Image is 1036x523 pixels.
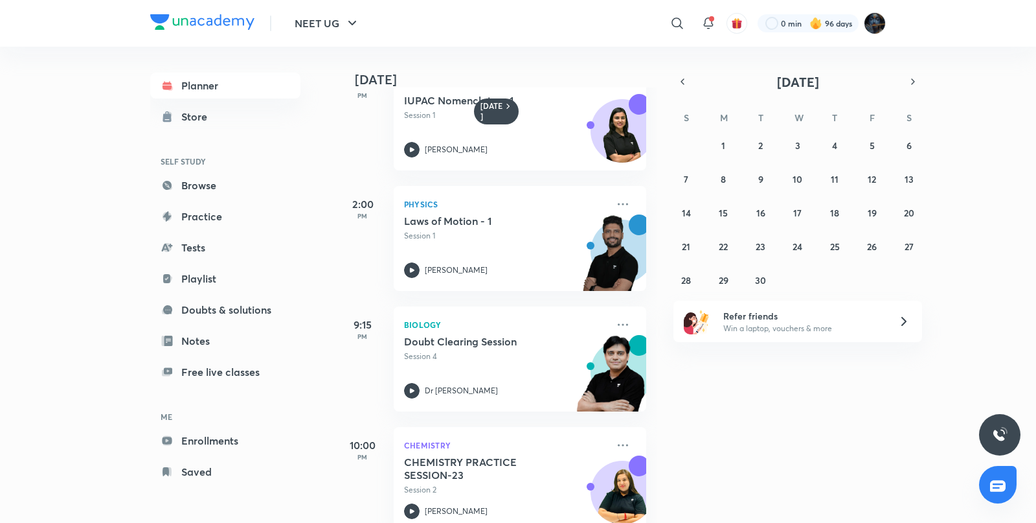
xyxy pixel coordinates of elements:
abbr: September 25, 2025 [830,240,840,253]
h5: Doubt Clearing Session [404,335,565,348]
button: NEET UG [287,10,368,36]
abbr: September 17, 2025 [793,207,802,219]
button: avatar [726,13,747,34]
abbr: September 26, 2025 [867,240,877,253]
a: Playlist [150,266,300,292]
button: September 27, 2025 [899,236,919,257]
img: avatar [731,17,743,29]
abbr: Friday [870,111,875,124]
abbr: September 8, 2025 [721,173,726,185]
h5: IUPAC Nomenclature 1 [404,94,565,107]
button: September 28, 2025 [676,270,697,290]
button: September 1, 2025 [713,135,734,156]
p: Session 2 [404,484,607,496]
p: Dr [PERSON_NAME] [425,385,498,397]
h5: Laws of Motion - 1 [404,215,565,227]
abbr: September 1, 2025 [721,139,725,152]
abbr: September 28, 2025 [681,274,691,286]
h4: [DATE] [355,72,659,87]
p: Session 4 [404,351,607,362]
img: referral [684,308,710,334]
p: Biology [404,317,607,332]
a: Browse [150,172,300,198]
button: September 26, 2025 [862,236,883,257]
p: Session 1 [404,110,607,121]
a: Doubts & solutions [150,297,300,323]
img: unacademy [575,215,646,304]
p: Chemistry [404,437,607,453]
button: September 21, 2025 [676,236,697,257]
abbr: September 9, 2025 [758,173,763,185]
a: Practice [150,203,300,229]
button: September 19, 2025 [862,202,883,223]
button: September 15, 2025 [713,202,734,223]
button: September 5, 2025 [862,135,883,156]
p: PM [337,212,388,220]
button: September 3, 2025 [787,135,808,156]
p: [PERSON_NAME] [425,264,488,276]
abbr: September 21, 2025 [682,240,690,253]
a: Enrollments [150,428,300,454]
img: Company Logo [150,14,254,30]
button: [DATE] [692,73,904,91]
a: Free live classes [150,359,300,385]
p: PM [337,91,388,99]
abbr: September 19, 2025 [868,207,877,219]
button: September 17, 2025 [787,202,808,223]
a: Planner [150,73,300,99]
button: September 2, 2025 [750,135,771,156]
h6: SELF STUDY [150,150,300,172]
button: September 11, 2025 [824,169,845,189]
abbr: September 2, 2025 [758,139,763,152]
button: September 4, 2025 [824,135,845,156]
button: September 9, 2025 [750,169,771,189]
p: Win a laptop, vouchers & more [723,323,883,334]
button: September 18, 2025 [824,202,845,223]
p: PM [337,453,388,461]
button: September 14, 2025 [676,202,697,223]
p: Session 1 [404,230,607,242]
abbr: September 16, 2025 [756,207,765,219]
abbr: September 18, 2025 [830,207,839,219]
p: [PERSON_NAME] [425,506,488,517]
img: Purnima Sharma [864,12,886,34]
abbr: September 4, 2025 [832,139,837,152]
abbr: September 20, 2025 [904,207,914,219]
abbr: September 10, 2025 [793,173,802,185]
button: September 12, 2025 [862,169,883,189]
abbr: Monday [720,111,728,124]
button: September 22, 2025 [713,236,734,257]
button: September 6, 2025 [899,135,919,156]
button: September 30, 2025 [750,270,771,290]
abbr: September 27, 2025 [905,240,914,253]
p: Physics [404,196,607,212]
button: September 20, 2025 [899,202,919,223]
abbr: September 29, 2025 [719,274,728,286]
img: unacademy [575,335,646,424]
abbr: Sunday [684,111,689,124]
h5: 10:00 [337,437,388,453]
button: September 13, 2025 [899,169,919,189]
abbr: September 23, 2025 [756,240,765,253]
abbr: September 7, 2025 [684,173,688,185]
button: September 10, 2025 [787,169,808,189]
abbr: September 22, 2025 [719,240,728,253]
abbr: September 13, 2025 [905,173,914,185]
abbr: Wednesday [794,111,804,124]
h6: ME [150,406,300,428]
a: Notes [150,328,300,354]
span: [DATE] [777,73,819,91]
abbr: September 24, 2025 [793,240,802,253]
abbr: September 12, 2025 [868,173,876,185]
abbr: Tuesday [758,111,763,124]
abbr: September 6, 2025 [906,139,912,152]
img: Avatar [591,106,653,169]
abbr: September 15, 2025 [719,207,728,219]
abbr: September 3, 2025 [795,139,800,152]
h6: Refer friends [723,309,883,323]
abbr: Saturday [906,111,912,124]
button: September 23, 2025 [750,236,771,257]
a: Saved [150,459,300,485]
abbr: September 5, 2025 [870,139,875,152]
h5: 9:15 [337,317,388,332]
